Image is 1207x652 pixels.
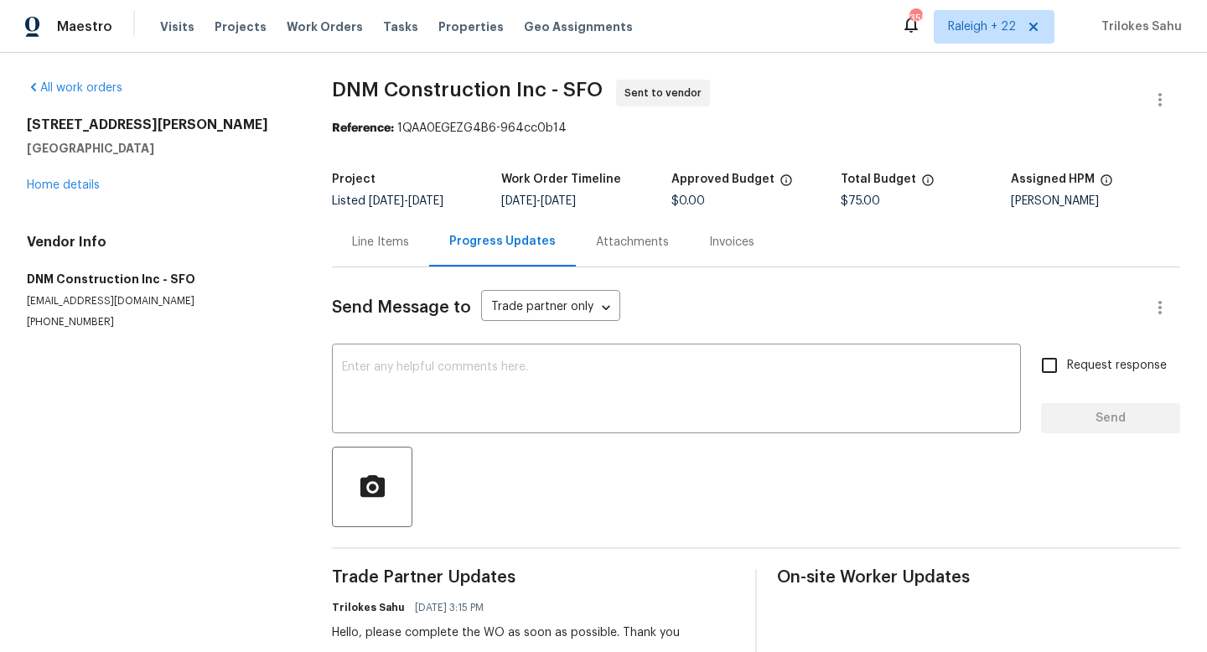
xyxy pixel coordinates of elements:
span: Sent to vendor [624,85,708,101]
span: - [501,195,576,207]
h5: [GEOGRAPHIC_DATA] [27,140,292,157]
div: Trade partner only [481,294,620,322]
span: [DATE] [408,195,443,207]
span: Maestro [57,18,112,35]
span: [DATE] [541,195,576,207]
a: All work orders [27,82,122,94]
div: Line Items [352,234,409,251]
span: Raleigh + 22 [948,18,1016,35]
span: Properties [438,18,504,35]
span: Projects [215,18,267,35]
span: The total cost of line items that have been approved by both Opendoor and the Trade Partner. This... [780,173,793,195]
p: [EMAIL_ADDRESS][DOMAIN_NAME] [27,294,292,308]
span: Send Message to [332,299,471,316]
span: The hpm assigned to this work order. [1100,173,1113,195]
div: Invoices [709,234,754,251]
span: The total cost of line items that have been proposed by Opendoor. This sum includes line items th... [921,173,935,195]
div: 352 [909,10,921,27]
h5: Approved Budget [671,173,774,185]
span: Listed [332,195,443,207]
h2: [STREET_ADDRESS][PERSON_NAME] [27,116,292,133]
span: Work Orders [287,18,363,35]
span: $75.00 [841,195,880,207]
span: [DATE] 3:15 PM [415,599,484,616]
a: Home details [27,179,100,191]
span: Trade Partner Updates [332,569,735,586]
div: Progress Updates [449,233,556,250]
span: Geo Assignments [524,18,633,35]
div: 1QAA0EGEZG4B6-964cc0b14 [332,120,1180,137]
div: Attachments [596,234,669,251]
h5: Project [332,173,376,185]
h5: Assigned HPM [1011,173,1095,185]
div: Hello, please complete the WO as soon as possible. Thank you [332,624,680,641]
p: [PHONE_NUMBER] [27,315,292,329]
h4: Vendor Info [27,234,292,251]
span: DNM Construction Inc - SFO [332,80,603,100]
span: Visits [160,18,194,35]
span: On-site Worker Updates [777,569,1180,586]
span: - [369,195,443,207]
b: Reference: [332,122,394,134]
span: Trilokes Sahu [1095,18,1182,35]
span: $0.00 [671,195,705,207]
h5: Total Budget [841,173,916,185]
span: [DATE] [369,195,404,207]
span: Tasks [383,21,418,33]
h5: Work Order Timeline [501,173,621,185]
h6: Trilokes Sahu [332,599,405,616]
span: [DATE] [501,195,536,207]
span: Request response [1067,357,1167,375]
div: [PERSON_NAME] [1011,195,1180,207]
h5: DNM Construction Inc - SFO [27,271,292,287]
